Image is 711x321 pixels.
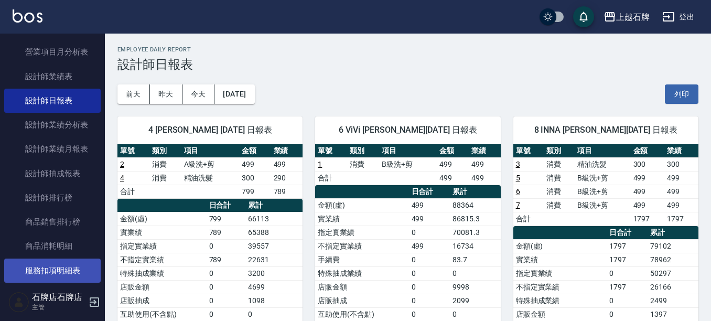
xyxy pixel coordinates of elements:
a: 服務扣項明細表 [4,259,101,283]
h2: Employee Daily Report [117,46,698,53]
a: 設計師業績表 [4,65,101,89]
th: 日合計 [207,199,246,212]
td: 499 [469,157,501,171]
th: 累計 [245,199,303,212]
td: 86815.3 [450,212,501,226]
button: 前天 [117,84,150,104]
td: 300 [631,157,665,171]
th: 業績 [664,144,698,158]
td: 0 [450,266,501,280]
a: 5 [516,174,520,182]
th: 金額 [239,144,271,158]
td: 789 [207,226,246,239]
td: 消費 [149,171,181,185]
span: 6 ViVi [PERSON_NAME][DATE] 日報表 [328,125,488,135]
td: 300 [664,157,698,171]
th: 日合計 [409,185,450,199]
td: 0 [207,294,246,307]
p: 主管 [32,303,85,312]
td: 9998 [450,280,501,294]
td: 39557 [245,239,303,253]
td: 0 [607,266,648,280]
span: 4 [PERSON_NAME] [DATE] 日報表 [130,125,290,135]
td: 79102 [648,239,698,253]
td: 499 [437,157,469,171]
td: 店販金額 [315,280,408,294]
th: 單號 [315,144,347,158]
td: 499 [631,171,665,185]
span: 8 INNA [PERSON_NAME][DATE] 日報表 [526,125,686,135]
td: 290 [271,171,303,185]
td: 店販抽成 [315,294,408,307]
td: 66113 [245,212,303,226]
td: 799 [239,185,271,198]
td: 499 [437,171,469,185]
td: 不指定實業績 [117,253,207,266]
td: 0 [207,280,246,294]
a: 商品消耗明細 [4,234,101,258]
td: 499 [239,157,271,171]
td: 2499 [648,294,698,307]
td: 店販金額 [117,280,207,294]
th: 項目 [181,144,239,158]
td: 合計 [117,185,149,198]
button: save [573,6,594,27]
td: 3200 [245,266,303,280]
th: 業績 [469,144,501,158]
td: 特殊抽成業績 [513,294,607,307]
td: 實業績 [315,212,408,226]
td: 88364 [450,198,501,212]
th: 業績 [271,144,303,158]
td: 300 [239,171,271,185]
a: 商品銷售排行榜 [4,210,101,234]
td: 499 [664,171,698,185]
td: 1797 [607,253,648,266]
th: 類別 [347,144,379,158]
td: 499 [271,157,303,171]
td: 0 [207,307,246,321]
th: 項目 [575,144,630,158]
td: 合計 [513,212,544,226]
a: 單一服務項目查詢 [4,283,101,307]
td: 消費 [544,198,575,212]
td: 金額(虛) [315,198,408,212]
td: 499 [469,171,501,185]
th: 累計 [648,226,698,240]
a: 設計師業績月報表 [4,137,101,161]
th: 單號 [513,144,544,158]
td: 78962 [648,253,698,266]
td: 消費 [544,171,575,185]
td: 499 [409,212,450,226]
th: 金額 [631,144,665,158]
a: 1 [318,160,322,168]
td: 499 [664,198,698,212]
td: 789 [207,253,246,266]
a: 設計師日報表 [4,89,101,113]
td: 不指定實業績 [315,239,408,253]
td: 金額(虛) [513,239,607,253]
td: 83.7 [450,253,501,266]
td: 實業績 [513,253,607,266]
a: 營業項目月分析表 [4,40,101,64]
td: 1797 [607,239,648,253]
td: 0 [409,253,450,266]
td: 0 [207,239,246,253]
td: 70081.3 [450,226,501,239]
a: 3 [516,160,520,168]
th: 累計 [450,185,501,199]
td: 0 [409,294,450,307]
td: 26166 [648,280,698,294]
td: 金額(虛) [117,212,207,226]
td: B級洗+剪 [575,198,630,212]
a: 設計師抽成報表 [4,162,101,186]
td: 指定實業績 [513,266,607,280]
th: 日合計 [607,226,648,240]
a: 2 [120,160,124,168]
td: B級洗+剪 [575,171,630,185]
td: 店販抽成 [117,294,207,307]
td: 1397 [648,307,698,321]
th: 類別 [149,144,181,158]
td: 指定實業績 [315,226,408,239]
td: 手續費 [315,253,408,266]
td: 1098 [245,294,303,307]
